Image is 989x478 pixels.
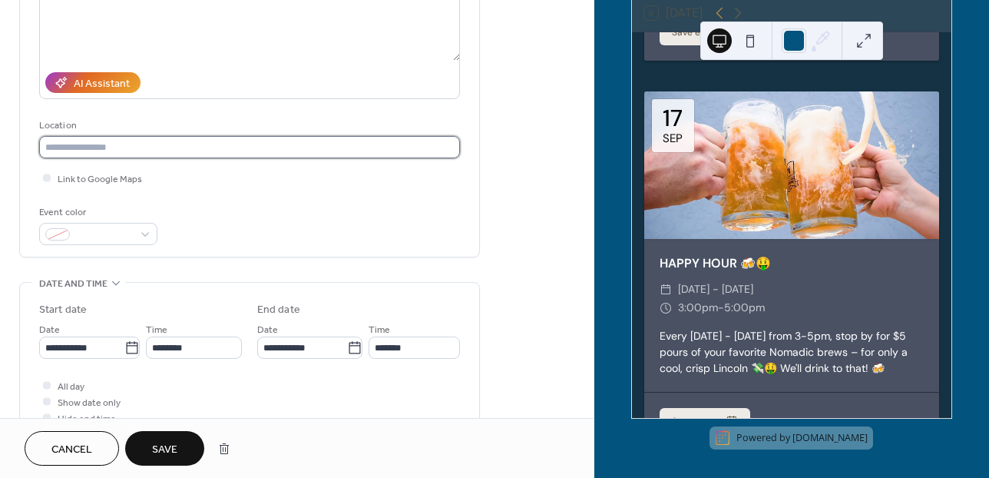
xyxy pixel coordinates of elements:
a: [DOMAIN_NAME] [792,431,868,444]
button: Save event [660,19,750,45]
div: Every [DATE] - [DATE] from 3-5pm, stop by for $5 pours of your favorite Nomadic brews – for only ... [644,328,939,377]
span: [DATE] - [DATE] [678,280,753,299]
span: Save [152,442,177,458]
span: Date and time [39,276,107,292]
span: Cancel [51,442,92,458]
div: Location [39,118,457,134]
span: Show date only [58,395,121,411]
span: Link to Google Maps [58,171,142,188]
button: Save event [660,408,750,434]
div: Start date [39,302,87,318]
button: Cancel [25,431,119,466]
span: 5:00pm [724,299,765,317]
span: All day [58,379,84,395]
div: End date [257,302,300,318]
span: 3:00pm [678,299,718,317]
span: Time [146,322,167,338]
div: Sep [663,133,683,144]
button: AI Assistant [45,72,141,93]
button: Save [125,431,204,466]
span: - [718,299,724,317]
div: Powered by [736,431,868,444]
div: HAPPY HOUR 🍻🤑 [644,254,939,273]
span: Hide end time [58,411,116,427]
div: 17 [663,107,683,130]
span: Time [369,322,390,338]
div: ​ [660,280,672,299]
div: ​ [660,299,672,317]
span: Date [39,322,60,338]
div: Event color [39,204,154,221]
span: Date [257,322,278,338]
div: AI Assistant [74,76,130,92]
